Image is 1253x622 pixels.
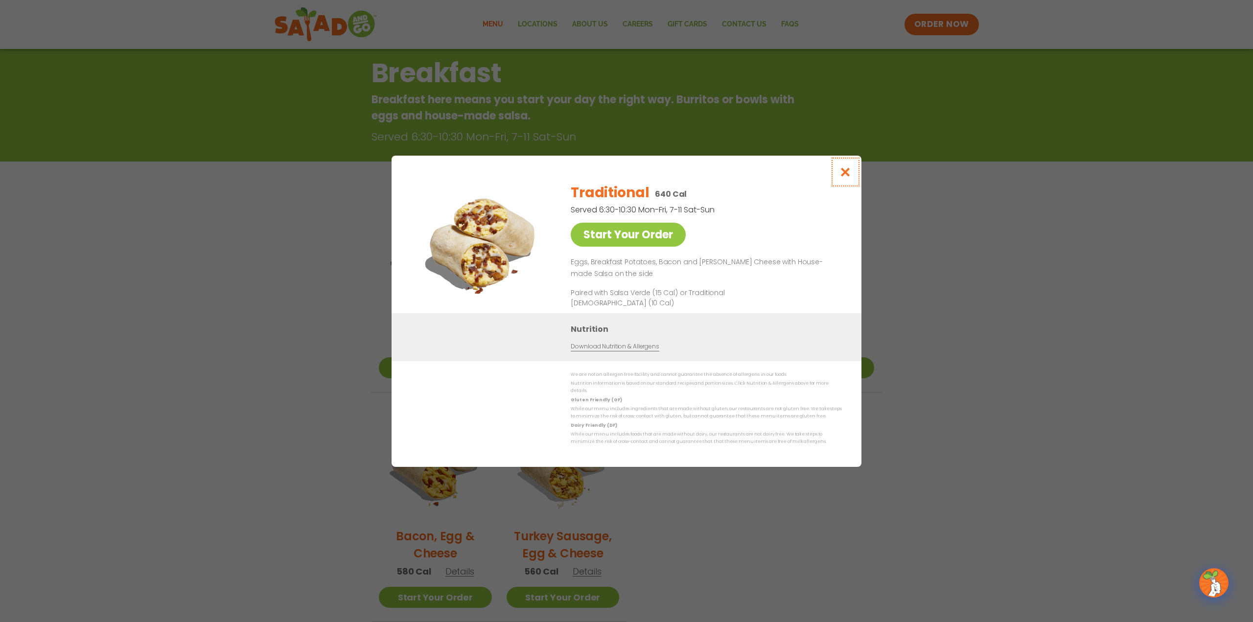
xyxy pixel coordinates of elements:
[571,256,838,280] p: Eggs, Breakfast Potatoes, Bacon and [PERSON_NAME] Cheese with House-made Salsa on the side
[414,175,551,313] img: Featured product photo for Traditional
[571,287,752,308] p: Paired with Salsa Verde (15 Cal) or Traditional [DEMOGRAPHIC_DATA] (10 Cal)
[571,422,617,428] strong: Dairy Friendly (DF)
[571,342,659,351] a: Download Nutrition & Allergens
[571,396,622,402] strong: Gluten Friendly (GF)
[571,371,842,378] p: We are not an allergen free facility and cannot guarantee the absence of allergens in our foods.
[571,405,842,420] p: While our menu includes ingredients that are made without gluten, our restaurants are not gluten ...
[571,431,842,446] p: While our menu includes foods that are made without dairy, our restaurants are not dairy free. We...
[830,156,861,188] button: Close modal
[571,183,649,203] h2: Traditional
[571,223,686,247] a: Start Your Order
[571,204,791,216] p: Served 6:30-10:30 Mon-Fri, 7-11 Sat-Sun
[1200,569,1228,597] img: wpChatIcon
[571,323,847,335] h3: Nutrition
[655,188,687,200] p: 640 Cal
[571,380,842,395] p: Nutrition information is based on our standard recipes and portion sizes. Click Nutrition & Aller...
